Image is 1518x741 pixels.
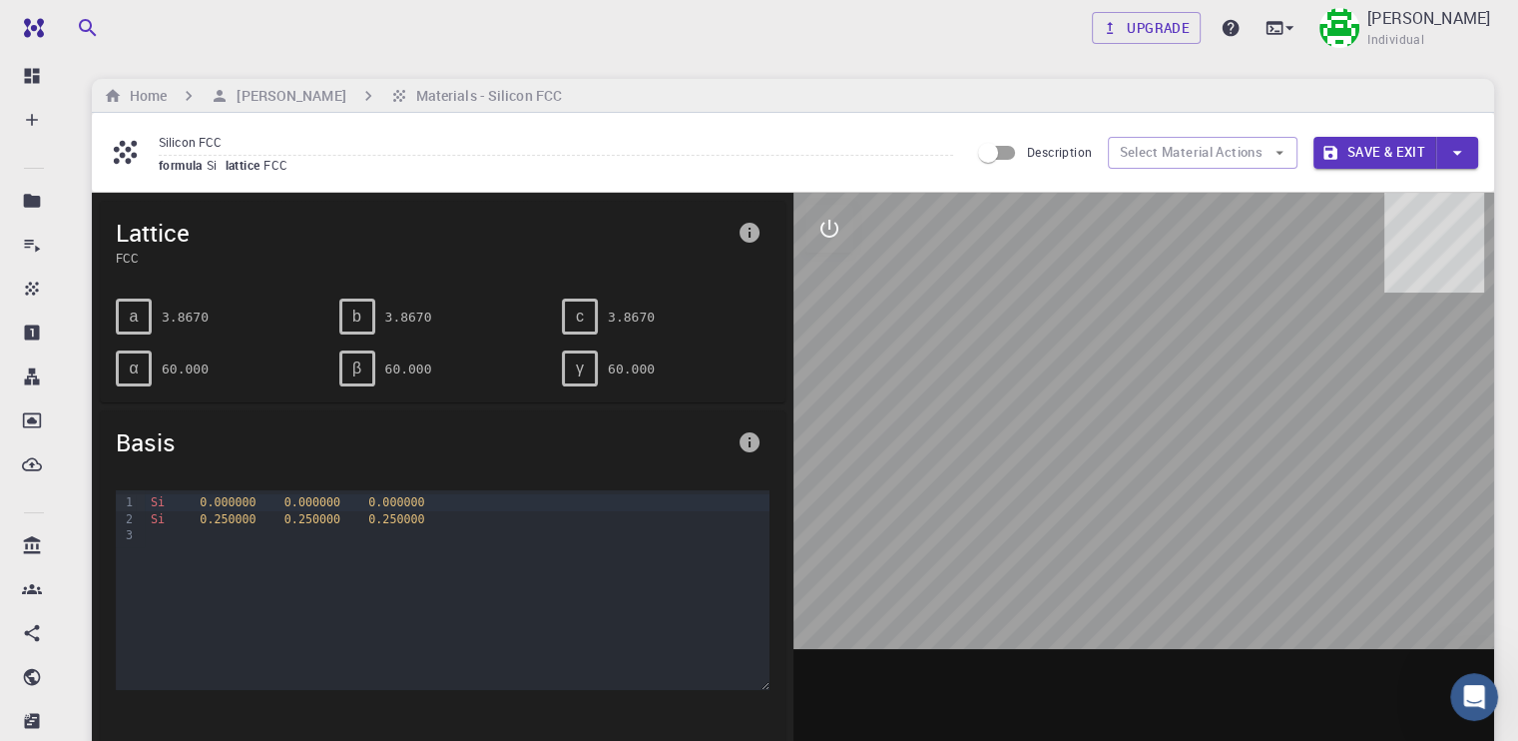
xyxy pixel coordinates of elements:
span: 0.250000 [284,512,340,526]
div: 3 [116,527,136,543]
span: FCC [263,157,295,173]
div: 2 [116,511,136,527]
nav: breadcrumb [100,85,566,107]
h6: Materials - Silicon FCC [408,85,562,107]
button: Save & Exit [1313,137,1436,169]
button: Select Material Actions [1108,137,1297,169]
pre: 60.000 [162,352,209,386]
pre: 60.000 [385,352,432,386]
pre: 3.8670 [162,300,209,335]
span: β [352,360,361,377]
span: 0.000000 [284,495,340,509]
span: Si [207,157,226,173]
span: 0.250000 [200,512,255,526]
span: FCC [116,249,730,267]
span: Description [1027,144,1092,160]
button: info [730,422,769,462]
div: 1 [116,494,136,510]
button: info [730,213,769,253]
span: Si [151,495,165,509]
pre: 3.8670 [608,300,655,335]
img: logo [16,18,44,38]
pre: 3.8670 [385,300,432,335]
p: [PERSON_NAME] [1367,6,1490,30]
span: 0.250000 [368,512,424,526]
span: 0.000000 [200,495,255,509]
span: c [576,308,584,326]
span: α [129,360,138,377]
a: Upgrade [1092,12,1201,44]
span: Lattice [116,217,730,249]
span: lattice [226,157,264,173]
h6: [PERSON_NAME] [229,85,345,107]
img: Jitraj Swargiari [1319,8,1359,48]
span: Support [40,14,112,32]
span: b [352,308,361,326]
h6: Home [122,85,167,107]
span: γ [576,360,584,377]
pre: 60.000 [608,352,655,386]
span: formula [159,157,207,173]
span: Individual [1367,30,1424,50]
span: Basis [116,426,730,458]
span: 0.000000 [368,495,424,509]
span: a [130,308,139,326]
iframe: Intercom live chat [1450,673,1498,721]
span: Si [151,512,165,526]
